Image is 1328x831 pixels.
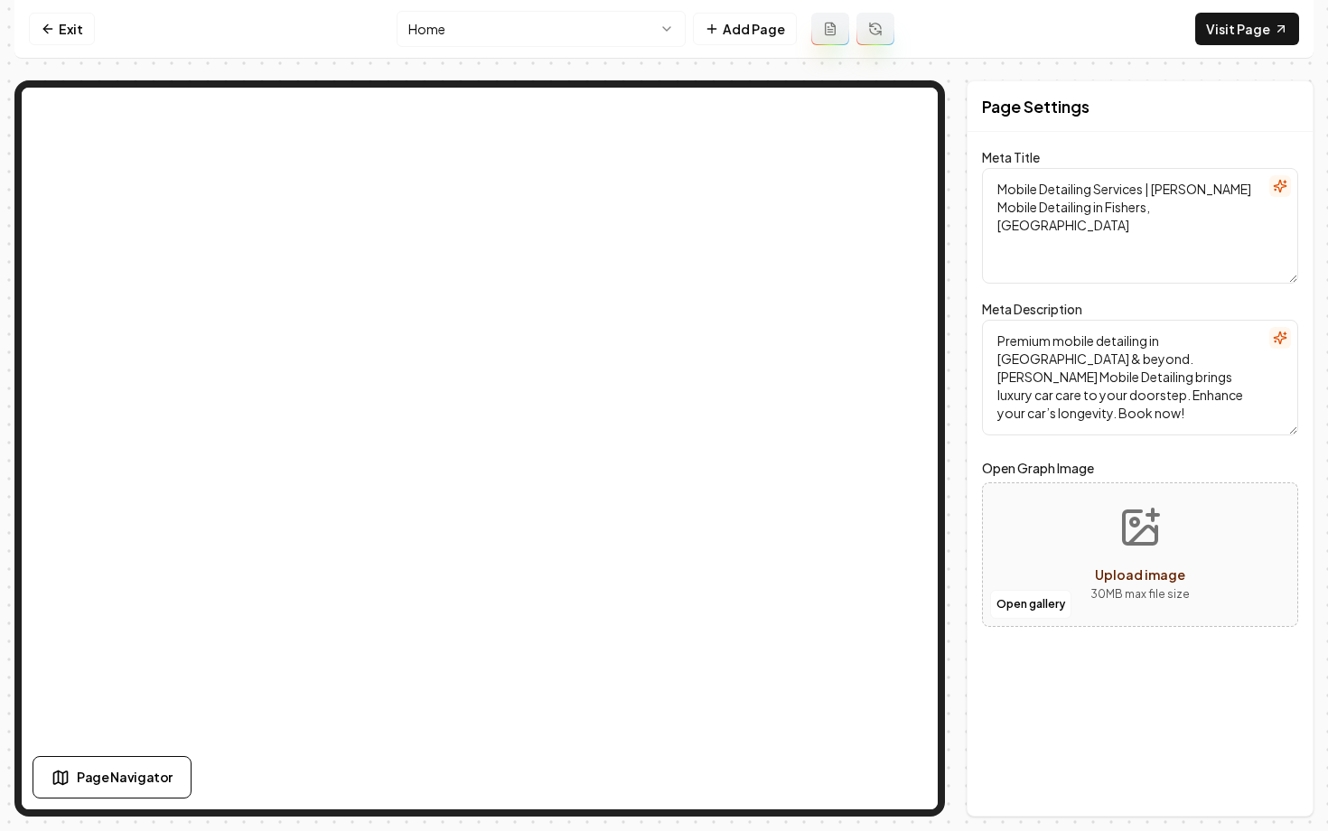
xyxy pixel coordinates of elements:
button: Add admin page prompt [811,13,849,45]
p: 30 MB max file size [1090,585,1190,603]
button: Open gallery [990,590,1071,619]
label: Meta Title [982,149,1040,165]
label: Meta Description [982,301,1082,317]
button: Add Page [693,13,797,45]
button: Upload image [1076,491,1204,618]
button: Regenerate page [856,13,894,45]
span: Upload image [1095,566,1185,583]
h2: Page Settings [982,94,1090,119]
label: Open Graph Image [982,457,1298,479]
a: Visit Page [1195,13,1299,45]
span: Page Navigator [77,768,173,787]
a: Exit [29,13,95,45]
button: Page Navigator [33,756,192,798]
